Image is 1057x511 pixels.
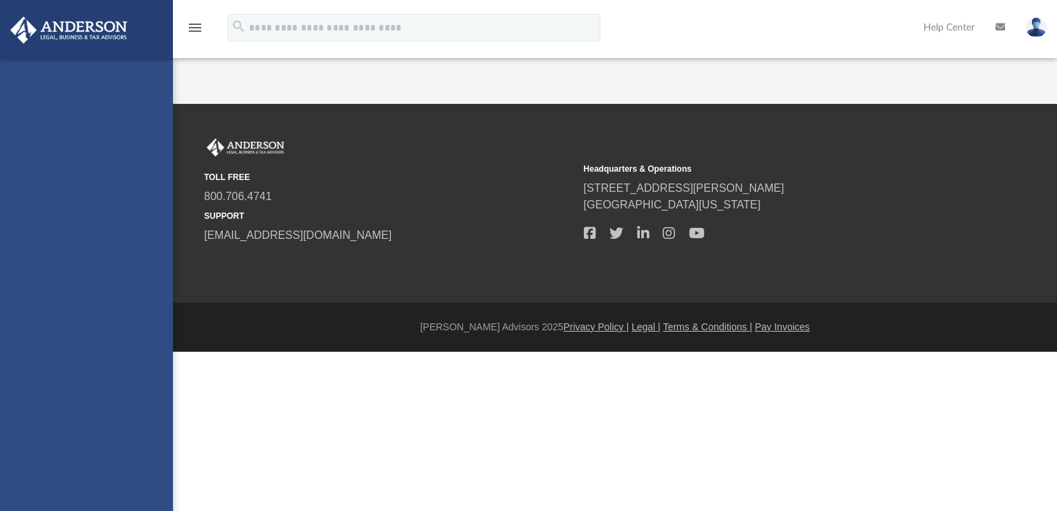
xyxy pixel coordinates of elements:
[187,26,203,36] a: menu
[632,321,661,332] a: Legal |
[6,17,131,44] img: Anderson Advisors Platinum Portal
[563,321,629,332] a: Privacy Policy |
[204,229,392,241] a: [EMAIL_ADDRESS][DOMAIN_NAME]
[187,19,203,36] i: menu
[584,163,954,175] small: Headquarters & Operations
[231,19,246,34] i: search
[1026,17,1047,37] img: User Pic
[663,321,752,332] a: Terms & Conditions |
[584,199,761,210] a: [GEOGRAPHIC_DATA][US_STATE]
[204,210,574,222] small: SUPPORT
[584,182,784,194] a: [STREET_ADDRESS][PERSON_NAME]
[755,321,809,332] a: Pay Invoices
[204,190,272,202] a: 800.706.4741
[173,320,1057,334] div: [PERSON_NAME] Advisors 2025
[204,138,287,156] img: Anderson Advisors Platinum Portal
[204,171,574,183] small: TOLL FREE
